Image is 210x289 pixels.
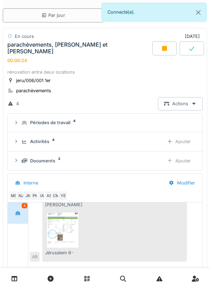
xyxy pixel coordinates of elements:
[75,267,97,273] div: [DATE] 13:37
[161,135,197,148] div: Ajouter
[7,58,27,63] div: 00:00:24
[47,213,78,248] img: 1kpq0sdm6gnbhg6yxraoltvm4iqb
[7,41,151,55] div: parachèvements, [PERSON_NAME] et [PERSON_NAME]
[37,191,47,201] div: IA
[30,157,55,164] div: Documents
[58,191,68,201] div: YE
[10,135,199,148] summary: Activités4Ajouter
[45,249,80,256] div: Jérusalem 6-1.pdf
[9,191,19,201] div: MC
[30,252,40,262] div: AB
[23,180,38,186] div: Interne
[16,77,51,84] div: jeru/006/001 1er
[22,203,27,208] div: 4
[10,154,199,167] summary: Documents2Ajouter
[7,69,203,75] div: rénovation entre deux locations
[101,3,206,21] div: Connecté(e).
[41,12,65,19] div: Par jour
[10,116,199,129] summary: Périodes de travail4
[51,191,61,201] div: CM
[30,119,70,126] div: Périodes de travail
[158,97,203,110] div: Actions
[15,33,34,40] div: En cours
[16,87,51,94] div: parachèvements
[44,191,54,201] div: AS
[42,191,187,262] div: Un nouveau fichier a été ajouté à la conversation par [PERSON_NAME]
[16,191,26,201] div: NJ
[161,154,197,167] div: Ajouter
[185,33,203,40] div: [DATE]
[30,138,49,145] div: Activités
[30,191,40,201] div: PN
[23,191,33,201] div: JN
[16,100,19,107] div: 4
[44,267,74,273] div: [PERSON_NAME]
[163,176,201,189] div: Modifier
[190,3,206,22] button: Close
